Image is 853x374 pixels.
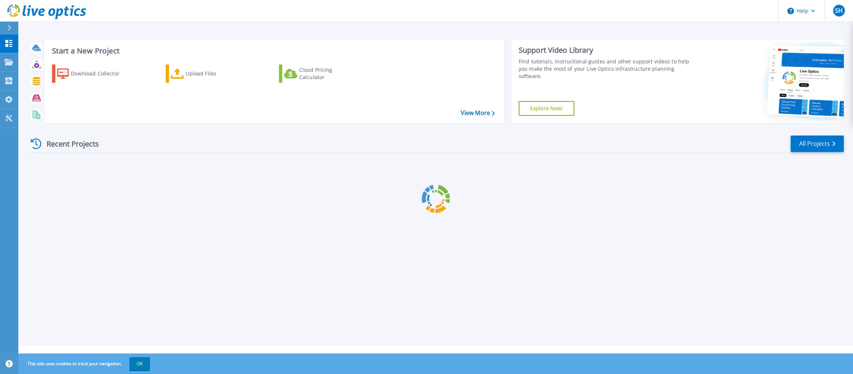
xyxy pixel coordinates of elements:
[20,357,150,370] span: This site uses cookies to track your navigation.
[279,64,361,83] a: Cloud Pricing Calculator
[28,135,109,153] div: Recent Projects
[185,66,244,81] div: Upload Files
[519,101,574,116] a: Explore Now!
[461,110,495,116] a: View More
[52,64,134,83] a: Download Collector
[52,47,494,55] h3: Start a New Project
[519,58,690,80] div: Find tutorials, instructional guides and other support videos to help you make the most of your L...
[166,64,247,83] a: Upload Files
[129,357,150,370] button: OK
[791,136,844,152] a: All Projects
[835,8,843,14] span: SH
[519,45,690,55] div: Support Video Library
[71,66,129,81] div: Download Collector
[299,66,358,81] div: Cloud Pricing Calculator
